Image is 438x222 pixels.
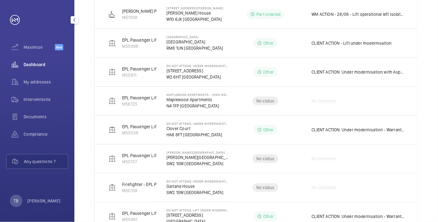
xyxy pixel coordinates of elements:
[166,125,229,132] p: Clover Court
[122,95,167,101] p: EPL Passenger Lift No 1
[166,10,223,16] p: [PERSON_NAME] House
[166,132,229,138] p: HA8 8FT [GEOGRAPHIC_DATA]
[122,8,178,14] p: [PERSON_NAME] Platform Lift
[312,213,405,220] p: CLIENT ACTION: Under modernisation - Warranty with Aspect to end on [DATE]
[122,14,178,20] p: M51058
[14,198,18,204] p: TB
[263,69,274,75] p: Other
[166,6,223,10] p: [STREET_ADDRESS][PERSON_NAME]
[122,124,158,130] p: EPL Passenger Lift
[166,208,229,212] p: DO NOT ATTEND, LIFT UNDER MODERNISATION - 1 Pandian Way
[122,181,182,188] p: Firefighter - EPL Passenger Lift
[256,98,275,104] p: No status
[166,97,229,103] p: Maplewood Apartments
[122,210,158,216] p: EPL Passenger Lift
[122,130,158,136] p: M50038
[166,179,229,183] p: DO NOT ATTEND, UNDER MODERNISATION - [GEOGRAPHIC_DATA]
[312,69,405,75] p: CLIENT ACTION: Under modernisation with Aspect Lifts - end of warranty [DATE]
[256,11,281,17] p: Part ordered
[166,103,229,109] p: N4 1FP [GEOGRAPHIC_DATA]
[166,68,229,74] p: [STREET_ADDRESS]
[263,40,274,46] p: Other
[122,159,158,165] p: M50137
[108,126,116,134] img: elevator.svg
[166,45,223,51] p: RM8 1UN [GEOGRAPHIC_DATA]
[108,11,116,18] img: platform_lift.svg
[166,151,229,154] p: [PERSON_NAME][GEOGRAPHIC_DATA] - High Risk Building
[166,183,229,189] p: Garland House
[256,156,275,162] p: No status
[122,101,167,107] p: M56125
[24,114,68,120] span: Documents
[312,11,405,17] p: WM ACTION - 28/08 - Lift operational left isolated for Key to be handed to MAND 21/08 - New key s...
[55,44,63,50] span: Beta
[108,39,116,47] img: elevator.svg
[166,16,223,22] p: W10 6JX [GEOGRAPHIC_DATA]
[24,44,55,50] span: Maximize
[122,152,158,159] p: EPL Passenger Lift
[24,131,68,137] span: Compliance
[166,161,229,167] p: SW2 1SW [GEOGRAPHIC_DATA]
[166,189,229,196] p: SW2 1SW [GEOGRAPHIC_DATA]
[122,43,158,49] p: M55998
[24,96,68,102] span: Interventions
[24,61,68,68] span: Dashboard
[108,184,116,191] img: elevator.svg
[312,98,336,104] span: No comment
[166,93,229,97] p: Maplewood Apartments - High Risk Building
[122,66,158,72] p: EPL Passenger Lift
[24,158,68,165] span: Any questions ?
[108,97,116,105] img: elevator.svg
[166,212,229,218] p: [STREET_ADDRESS]
[312,184,336,191] span: No comment
[122,37,158,43] p: EPL Passenger Lift
[122,188,182,194] p: M50138
[256,184,275,191] p: No status
[108,213,116,220] img: elevator.svg
[312,127,405,133] p: CLIENT ACTION: Under modernisation - Warranty with PIP to end on [DATE]
[263,213,274,220] p: Other
[312,40,392,46] p: CLIENT ACTION - Lift under modernisation.
[27,198,61,204] p: [PERSON_NAME]
[166,64,229,68] p: DO NOT ATTEND, UNDER MODERNISATION WITH ANOTHER COMPANY - [STREET_ADDRESS]
[166,39,223,45] p: [GEOGRAPHIC_DATA]
[166,35,223,39] p: [GEOGRAPHIC_DATA]
[122,72,158,78] p: M55911
[166,154,229,161] p: [PERSON_NAME][GEOGRAPHIC_DATA]
[24,79,68,85] span: My addresses
[108,68,116,76] img: elevator.svg
[166,122,229,125] p: DO NOT ATTEND, UNDER MODERNISATION - Clover Court
[312,156,336,162] span: No comment
[263,127,274,133] p: Other
[108,155,116,162] img: elevator.svg
[166,74,229,80] p: W2 6HT [GEOGRAPHIC_DATA]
